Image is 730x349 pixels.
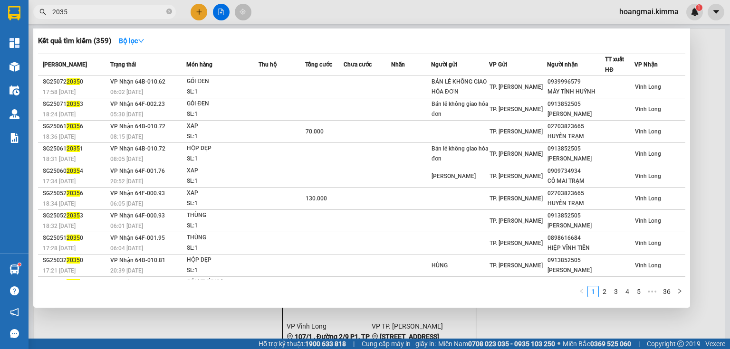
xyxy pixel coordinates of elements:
[644,286,660,297] li: Next 5 Pages
[660,286,674,297] li: 36
[187,265,258,276] div: SL: 1
[43,278,107,288] div: SG25012 3
[186,61,212,68] span: Món hàng
[110,78,165,85] span: VP Nhận 64B-010.62
[547,61,578,68] span: Người nhận
[10,62,19,72] img: warehouse-icon
[138,38,144,44] span: down
[43,223,76,229] span: 18:32 [DATE]
[18,263,21,266] sup: 1
[187,176,258,187] div: SL: 1
[166,9,172,14] span: close-circle
[110,156,143,162] span: 08:05 [DATE]
[622,286,633,297] a: 4
[633,286,644,297] li: 5
[187,109,258,120] div: SL: 1
[110,133,143,140] span: 08:15 [DATE]
[305,61,332,68] span: Tổng cước
[10,133,19,143] img: solution-icon
[660,286,673,297] a: 36
[43,178,76,185] span: 17:34 [DATE]
[43,61,87,68] span: [PERSON_NAME]
[67,190,80,197] span: 2035
[306,195,327,202] span: 130.000
[62,8,138,31] div: TP. [PERSON_NAME]
[187,188,258,198] div: XAP
[634,286,644,297] a: 5
[67,257,80,264] span: 2035
[187,121,258,132] div: XAP
[111,33,152,48] button: Bộ lọcdown
[10,264,19,274] img: warehouse-icon
[43,99,107,109] div: SG25071 3
[52,7,164,17] input: Tìm tên, số ĐT hoặc mã đơn
[8,31,55,76] div: BÁN LẺ KHÔNG GIAO HÓA ĐƠN
[110,111,143,118] span: 05:30 [DATE]
[67,101,80,107] span: 2035
[547,243,605,253] div: HIỆP VĨNH TIẾN
[110,178,143,185] span: 20:52 [DATE]
[635,217,661,224] span: Vĩnh Long
[547,255,605,265] div: 0913852505
[622,286,633,297] li: 4
[8,6,20,20] img: logo-vxr
[674,286,685,297] li: Next Page
[490,173,543,179] span: TP. [PERSON_NAME]
[547,176,605,186] div: CÔ MAI TRẠM
[187,154,258,164] div: SL: 1
[490,128,543,135] span: TP. [PERSON_NAME]
[67,168,80,174] span: 2035
[432,261,489,271] div: HÙNG
[547,109,605,119] div: [PERSON_NAME]
[187,198,258,209] div: SL: 1
[10,85,19,95] img: warehouse-icon
[635,240,661,246] span: Vĩnh Long
[43,156,76,162] span: 18:31 [DATE]
[635,173,661,179] span: Vĩnh Long
[110,212,165,219] span: VP Nhận 64F-000.93
[547,122,605,132] div: 02703823665
[43,144,107,154] div: SG25061 1
[187,99,258,109] div: GÓI ĐEN
[674,286,685,297] button: right
[634,61,658,68] span: VP Nhận
[43,245,76,252] span: 17:28 [DATE]
[610,286,622,297] li: 3
[391,61,405,68] span: Nhãn
[110,223,143,229] span: 06:01 [DATE]
[10,308,19,317] span: notification
[644,286,660,297] span: •••
[110,101,165,107] span: VP Nhận 64F-002.23
[490,217,543,224] span: TP. [PERSON_NAME]
[599,286,610,297] a: 2
[67,235,80,241] span: 2035
[547,221,605,231] div: [PERSON_NAME]
[43,255,107,265] div: SG25032 0
[187,243,258,254] div: SL: 1
[635,128,661,135] span: Vĩnh Long
[579,288,585,294] span: left
[547,132,605,141] div: HUYỀN TRẠM
[490,240,543,246] span: TP. [PERSON_NAME]
[547,211,605,221] div: 0913852505
[547,198,605,208] div: HUYỀN TRẠM
[110,279,165,286] span: VP Nhận 64B-010.50
[547,87,605,97] div: MÁY TÍNH HUỲNH
[187,132,258,142] div: SL: 1
[187,277,258,288] div: GÓI ( THÙNG )
[490,106,543,113] span: TP. [PERSON_NAME]
[587,286,599,297] li: 1
[344,61,372,68] span: Chưa cước
[43,211,107,221] div: SG25052 3
[67,123,80,130] span: 2035
[306,128,324,135] span: 70.000
[547,278,605,288] div: 0939996579
[187,255,258,265] div: HỘP DẸP
[110,145,165,152] span: VP Nhận 64B-010.72
[187,210,258,221] div: THÙNG
[547,99,605,109] div: 0913852505
[10,38,19,48] img: dashboard-icon
[605,56,624,73] span: TT xuất HĐ
[576,286,587,297] button: left
[43,122,107,132] div: SG25061 6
